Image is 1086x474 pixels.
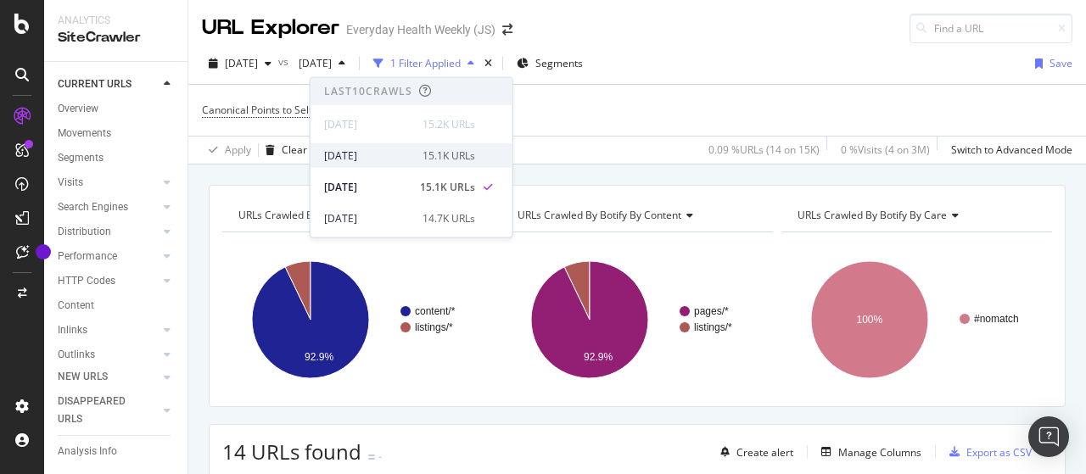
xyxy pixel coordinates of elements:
[1050,56,1072,70] div: Save
[58,75,159,93] a: CURRENT URLS
[58,174,159,192] a: Visits
[58,297,176,315] a: Content
[58,368,108,386] div: NEW URLS
[58,321,87,339] div: Inlinks
[58,125,111,142] div: Movements
[58,272,115,290] div: HTTP Codes
[282,142,307,157] div: Clear
[1028,50,1072,77] button: Save
[514,202,757,229] h4: URLs Crawled By Botify By content
[368,454,375,460] img: Equal
[390,56,461,70] div: 1 Filter Applied
[966,445,1032,460] div: Export as CSV
[58,393,159,428] a: DISAPPEARED URLS
[235,202,478,229] h4: URLs Crawled By Botify By pagetype
[58,346,159,364] a: Outlinks
[225,56,258,70] span: 2025 Oct. 5th
[943,438,1032,466] button: Export as CSV
[974,313,1019,325] text: #nomatch
[58,75,132,93] div: CURRENT URLS
[584,351,613,363] text: 92.9%
[502,24,512,36] div: arrow-right-arrow-left
[58,248,117,265] div: Performance
[222,438,361,466] span: 14 URLs found
[238,208,409,222] span: URLs Crawled By Botify By pagetype
[36,244,51,259] div: Tooltip anchor
[58,149,104,167] div: Segments
[910,14,1072,43] input: Find a URL
[58,443,117,460] div: Analysis Info
[58,125,176,142] a: Movements
[944,137,1072,164] button: Switch to Advanced Mode
[324,179,410,194] div: [DATE]
[58,198,128,216] div: Search Engines
[510,50,590,77] button: Segments
[1028,416,1069,457] div: Open Intercom Messenger
[202,137,251,164] button: Apply
[346,21,495,38] div: Everyday Health Weekly (JS)
[501,246,768,393] svg: A chart.
[324,84,412,98] div: Last 10 Crawls
[58,223,111,241] div: Distribution
[535,56,583,70] span: Segments
[278,54,292,69] span: vs
[292,56,332,70] span: 2025 Sep. 21st
[708,142,820,157] div: 0.09 % URLs ( 14 on 15K )
[305,351,333,363] text: 92.9%
[423,116,475,131] div: 15.2K URLs
[838,445,921,460] div: Manage Columns
[420,179,475,194] div: 15.1K URLs
[694,305,729,317] text: pages/*
[694,321,732,333] text: listings/*
[378,449,382,464] div: -
[841,142,930,157] div: 0 % Visits ( 4 on 3M )
[481,55,495,72] div: times
[951,142,1072,157] div: Switch to Advanced Mode
[58,14,174,28] div: Analytics
[781,246,1048,393] svg: A chart.
[423,148,475,163] div: 15.1K URLs
[58,346,95,364] div: Outlinks
[222,246,489,393] svg: A chart.
[58,297,94,315] div: Content
[736,445,793,460] div: Create alert
[794,202,1037,229] h4: URLs Crawled By Botify By care
[58,393,143,428] div: DISAPPEARED URLS
[324,210,412,226] div: [DATE]
[798,208,947,222] span: URLs Crawled By Botify By care
[202,14,339,42] div: URL Explorer
[58,28,174,47] div: SiteCrawler
[324,148,412,163] div: [DATE]
[814,442,921,462] button: Manage Columns
[58,100,176,118] a: Overview
[58,100,98,118] div: Overview
[202,50,278,77] button: [DATE]
[58,149,176,167] a: Segments
[58,174,83,192] div: Visits
[714,438,793,466] button: Create alert
[367,50,481,77] button: 1 Filter Applied
[423,210,475,226] div: 14.7K URLs
[58,198,159,216] a: Search Engines
[58,272,159,290] a: HTTP Codes
[58,368,159,386] a: NEW URLS
[225,142,251,157] div: Apply
[58,248,159,265] a: Performance
[415,305,456,317] text: content/*
[58,223,159,241] a: Distribution
[259,137,307,164] button: Clear
[324,116,412,131] div: [DATE]
[415,321,453,333] text: listings/*
[58,321,159,339] a: Inlinks
[58,443,176,460] a: Analysis Info
[202,103,312,117] span: Canonical Points to Self
[292,50,352,77] button: [DATE]
[518,208,681,222] span: URLs Crawled By Botify By content
[856,314,882,326] text: 100%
